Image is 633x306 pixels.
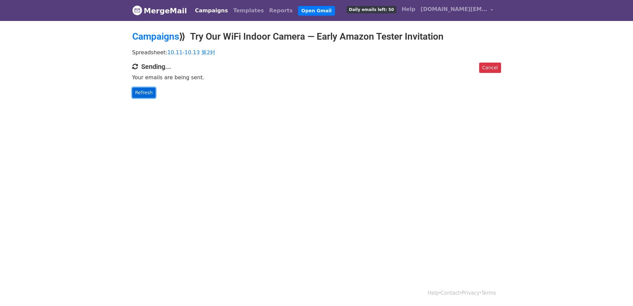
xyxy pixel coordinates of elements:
a: Reports [266,4,295,17]
a: Terms [481,290,496,296]
a: Refresh [132,88,156,98]
a: MergeMail [132,4,187,18]
a: Cancel [479,63,501,73]
a: Privacy [462,290,479,296]
iframe: Chat Widget [600,274,633,306]
a: Templates [231,4,266,17]
a: Contact [441,290,460,296]
a: Campaigns [192,4,231,17]
a: Help [428,290,439,296]
a: Open Gmail [298,6,335,16]
span: [DOMAIN_NAME][EMAIL_ADDRESS][PERSON_NAME][DOMAIN_NAME] [421,5,487,13]
a: 10.11-10.13 第2封 [167,49,216,56]
p: Your emails are being sent. [132,74,501,81]
span: Daily emails left: 50 [347,6,396,13]
p: Spreadsheet: [132,49,501,56]
img: MergeMail logo [132,5,142,15]
h2: ⟫ Try Our WiFi Indoor Camera — Early Amazon Tester Invitation [132,31,501,42]
div: 聊天小组件 [600,274,633,306]
a: Help [399,3,418,16]
a: [DOMAIN_NAME][EMAIL_ADDRESS][PERSON_NAME][DOMAIN_NAME] [418,3,496,18]
a: Campaigns [132,31,179,42]
h4: Sending... [132,63,501,71]
a: Daily emails left: 50 [344,3,399,16]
